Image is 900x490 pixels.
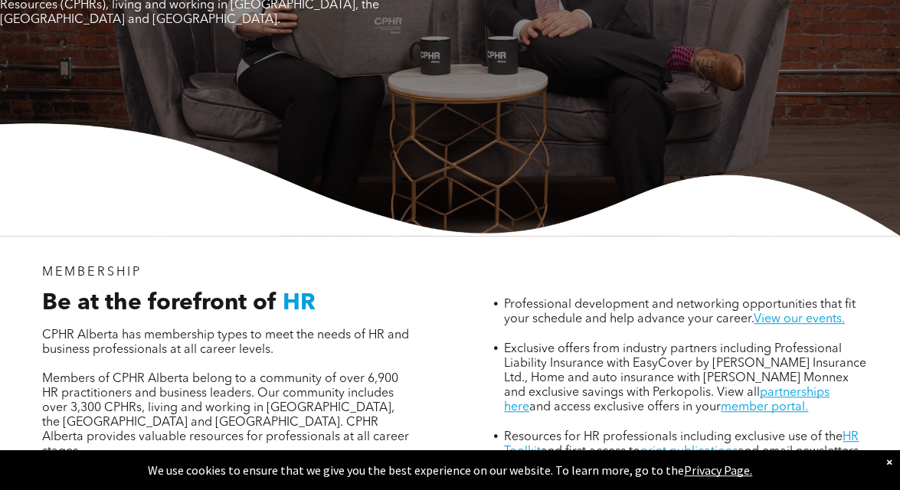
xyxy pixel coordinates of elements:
[283,292,316,315] span: HR
[42,329,409,356] span: CPHR Alberta has membership types to meet the needs of HR and business professionals at all caree...
[42,373,409,458] span: Members of CPHR Alberta belong to a community of over 6,900 HR practitioners and business leaders...
[504,387,830,413] a: partnerships here
[529,401,721,413] span: and access exclusive offers in your
[738,446,862,458] span: and email newsletters.
[721,401,808,413] a: member portal.
[504,299,856,325] span: Professional development and networking opportunities that fit your schedule and help advance you...
[504,431,843,443] span: Resources for HR professionals including exclusive use of the
[886,454,892,469] div: Dismiss notification
[541,446,640,458] span: and first access to
[684,462,752,478] a: Privacy Page.
[42,266,142,279] span: MEMBERSHIP
[42,292,277,315] span: Be at the forefront of
[754,313,845,325] a: View our events.
[504,343,866,399] span: Exclusive offers from industry partners including Professional Liability Insurance with EasyCover...
[640,446,738,458] a: print publications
